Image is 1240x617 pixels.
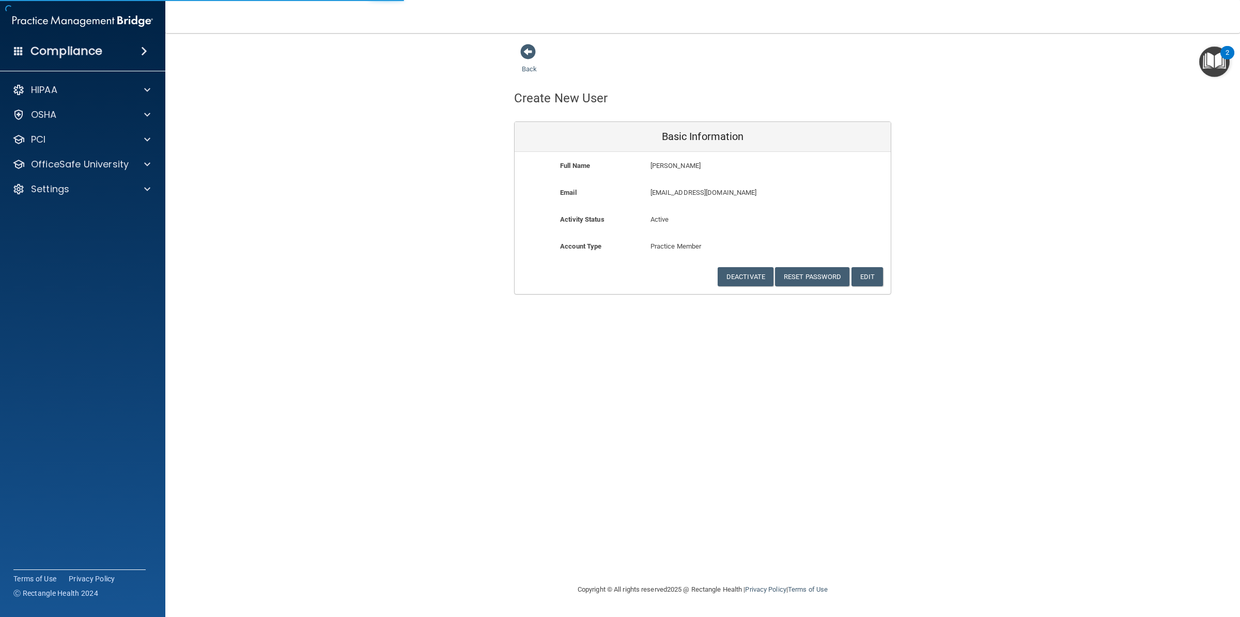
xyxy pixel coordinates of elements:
a: Privacy Policy [69,574,115,584]
p: Practice Member [650,240,755,253]
a: OfficeSafe University [12,158,150,171]
b: Account Type [560,242,601,250]
div: Copyright © All rights reserved 2025 @ Rectangle Health | | [514,573,891,606]
b: Full Name [560,162,590,169]
h4: Compliance [30,44,102,58]
a: OSHA [12,109,150,121]
div: 2 [1226,53,1229,66]
p: OSHA [31,109,57,121]
button: Reset Password [775,267,849,286]
b: Activity Status [560,215,605,223]
a: Terms of Use [788,585,828,593]
div: Basic Information [515,122,891,152]
p: Active [650,213,755,226]
span: Ⓒ Rectangle Health 2024 [13,588,98,598]
button: Open Resource Center, 2 new notifications [1199,47,1230,77]
a: Back [522,53,537,73]
h4: Create New User [514,91,608,105]
p: [EMAIL_ADDRESS][DOMAIN_NAME] [650,187,815,199]
button: Deactivate [718,267,773,286]
iframe: Drift Widget Chat Controller [1062,545,1228,585]
p: OfficeSafe University [31,158,129,171]
a: PCI [12,133,150,146]
p: HIPAA [31,84,57,96]
img: PMB logo [12,11,153,32]
p: PCI [31,133,45,146]
a: Settings [12,183,150,195]
p: Settings [31,183,69,195]
b: Email [560,189,577,196]
p: [PERSON_NAME] [650,160,815,172]
a: HIPAA [12,84,150,96]
button: Edit [851,267,883,286]
a: Terms of Use [13,574,56,584]
a: Privacy Policy [745,585,786,593]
